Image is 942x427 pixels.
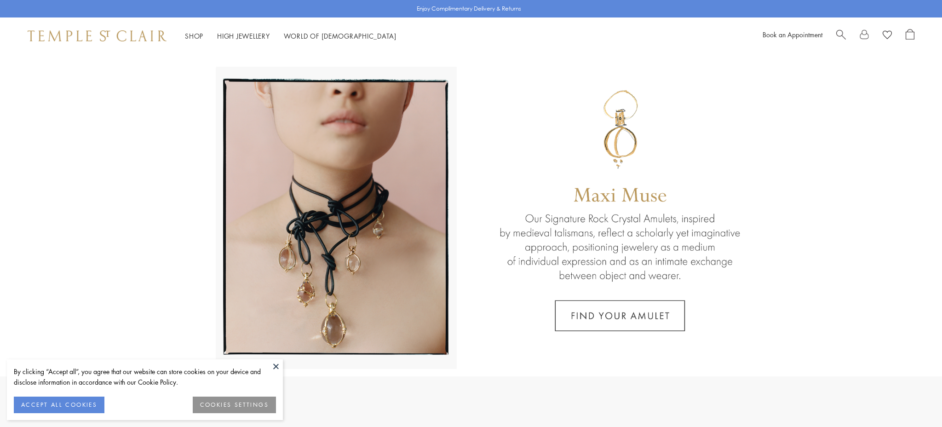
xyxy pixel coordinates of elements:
[906,29,914,43] a: Open Shopping Bag
[28,30,167,41] img: Temple St. Clair
[763,30,822,39] a: Book an Appointment
[185,30,396,42] nav: Main navigation
[896,384,933,418] iframe: Gorgias live chat messenger
[14,397,104,413] button: ACCEPT ALL COOKIES
[284,31,396,40] a: World of [DEMOGRAPHIC_DATA]World of [DEMOGRAPHIC_DATA]
[417,4,521,13] p: Enjoy Complimentary Delivery & Returns
[836,29,846,43] a: Search
[883,29,892,43] a: View Wishlist
[217,31,270,40] a: High JewelleryHigh Jewellery
[14,366,276,387] div: By clicking “Accept all”, you agree that our website can store cookies on your device and disclos...
[193,397,276,413] button: COOKIES SETTINGS
[185,31,203,40] a: ShopShop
